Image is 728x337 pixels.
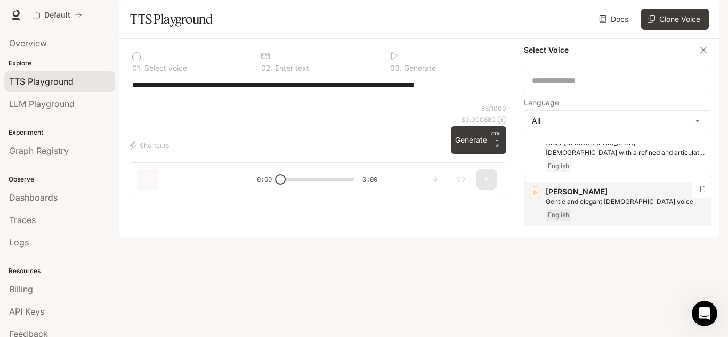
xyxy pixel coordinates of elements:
[132,64,142,72] p: 0 1 .
[491,130,502,150] p: ⏎
[546,209,571,221] span: English
[546,160,571,172] span: English
[692,301,717,326] iframe: Intercom live chat
[546,197,707,207] p: Gentle and elegant female voice
[546,186,707,197] p: [PERSON_NAME]
[261,64,273,72] p: 0 2 .
[524,111,711,131] div: All
[402,64,436,72] p: Generate
[273,64,309,72] p: Enter text
[451,126,506,154] button: GenerateCTRL +⏎
[44,11,70,20] p: Default
[491,130,502,143] p: CTRL +
[641,9,709,30] button: Clone Voice
[481,104,506,113] p: 88 / 1000
[390,64,402,72] p: 0 3 .
[597,9,633,30] a: Docs
[461,115,496,124] p: $ 0.000880
[696,186,707,194] button: Copy Voice ID
[142,64,187,72] p: Select voice
[28,4,87,26] button: All workspaces
[128,137,173,154] button: Shortcuts
[130,9,213,30] h1: TTS Playground
[546,138,707,158] p: Older British male with a refined and articulate voice
[524,99,559,106] p: Language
